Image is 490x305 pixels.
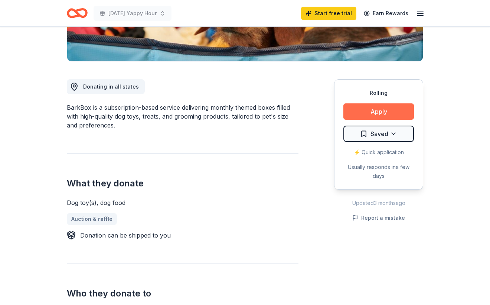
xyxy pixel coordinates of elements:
div: Donation can be shipped to you [80,231,171,240]
span: Saved [370,129,388,139]
a: Start free trial [301,7,356,20]
a: Home [67,4,88,22]
div: BarkBox is a subscription-based service delivering monthly themed boxes filled with high-quality ... [67,103,298,130]
button: Apply [343,103,414,120]
div: Rolling [343,89,414,97]
a: Auction & raffle [67,213,117,225]
button: Report a mistake [352,213,405,222]
div: Updated 3 months ago [334,199,423,208]
span: Donating in all states [83,83,139,90]
h2: What they donate [67,178,298,189]
div: Dog toy(s), dog food [67,198,298,207]
span: [DATE] Yappy Hour [108,9,157,18]
button: Saved [343,126,414,142]
div: Usually responds in a few days [343,163,414,180]
h2: Who they donate to [67,288,298,299]
div: ⚡️ Quick application [343,148,414,157]
button: [DATE] Yappy Hour [94,6,171,21]
a: Earn Rewards [359,7,413,20]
